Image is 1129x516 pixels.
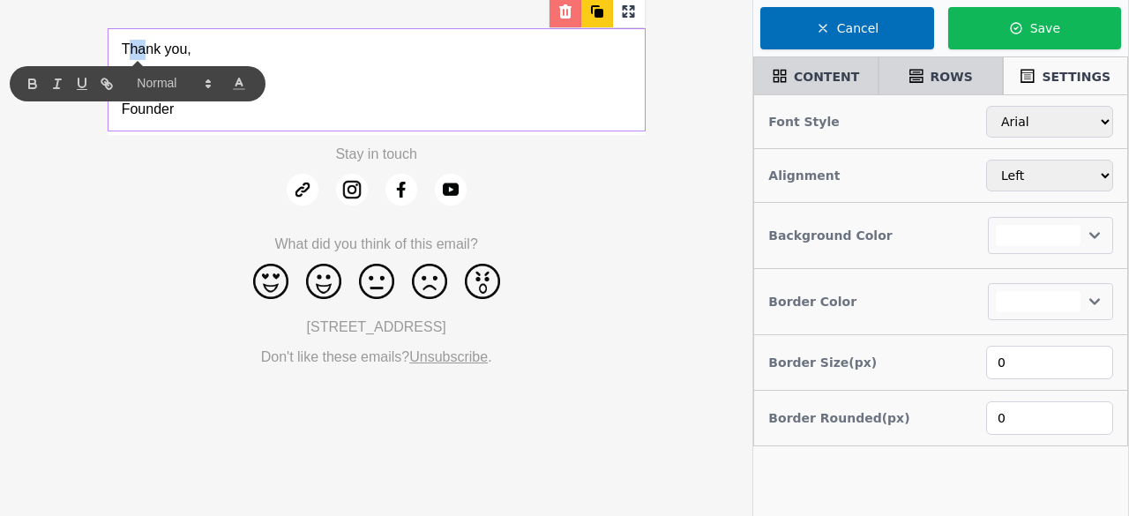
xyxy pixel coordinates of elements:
[768,163,840,188] h3: Alignment
[122,100,632,120] p: Founder
[768,109,839,134] h3: Font Style
[931,68,973,86] span: ROWS
[948,7,1121,49] button: Save
[760,7,933,49] button: Cancel
[435,174,467,206] img: YouTube
[768,289,856,314] h3: Border Color
[986,401,1113,435] input: Rounded
[335,146,417,161] span: Stay in touch
[287,174,318,206] img: Website
[768,409,909,427] label: Border Rounded(px)
[986,346,1113,379] input: Border Size
[385,174,417,206] img: Facebook
[768,354,877,371] label: Border Size(px)
[122,79,632,100] p: [PERSON_NAME]
[336,174,368,206] img: Instagram
[1042,68,1110,86] span: SETTINGS
[274,236,477,251] span: What did you think of this email?
[307,319,446,334] span: [STREET_ADDRESS]
[122,40,632,60] p: Thank you,
[108,347,646,377] td: Don't like these emails? .
[794,68,859,86] span: CONTENT
[768,227,892,244] h3: Background Color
